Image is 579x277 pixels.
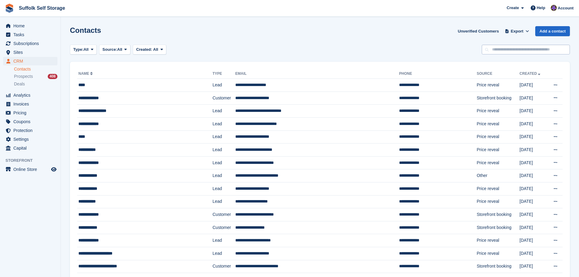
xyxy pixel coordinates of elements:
td: [DATE] [519,156,547,169]
td: Customer [212,260,235,273]
span: Sites [13,48,50,57]
span: Capital [13,144,50,152]
span: Created: [136,47,152,52]
td: Lead [212,156,235,169]
button: Source: All [99,45,130,55]
button: Type: All [70,45,97,55]
td: [DATE] [519,195,547,208]
th: Type [212,69,235,79]
a: Created [519,71,542,76]
td: [DATE] [519,234,547,247]
td: Lead [212,117,235,130]
td: Customer [212,92,235,105]
td: Price reveal [477,79,519,92]
td: Price reveal [477,195,519,208]
span: All [117,47,122,53]
td: Lead [212,182,235,195]
a: menu [3,30,57,39]
td: Price reveal [477,234,519,247]
a: Suffolk Self Storage [16,3,67,13]
td: Price reveal [477,130,519,144]
a: menu [3,144,57,152]
span: Create [507,5,519,11]
span: All [84,47,89,53]
img: stora-icon-8386f47178a22dfd0bd8f6a31ec36ba5ce8667c1dd55bd0f319d3a0aa187defe.svg [5,4,14,13]
span: Coupons [13,117,50,126]
span: CRM [13,57,50,65]
a: menu [3,135,57,144]
span: Account [558,5,574,11]
span: Source: [102,47,117,53]
a: menu [3,100,57,108]
td: Lead [212,144,235,157]
a: menu [3,48,57,57]
a: menu [3,109,57,117]
td: [DATE] [519,130,547,144]
td: Lead [212,195,235,208]
button: Export [504,26,530,36]
td: Customer [212,208,235,221]
td: Storefront booking [477,208,519,221]
a: Preview store [50,166,57,173]
td: Storefront booking [477,221,519,234]
td: [DATE] [519,117,547,130]
button: Created: All [133,45,166,55]
td: Customer [212,221,235,234]
td: [DATE] [519,208,547,221]
a: menu [3,39,57,48]
span: Online Store [13,165,50,174]
span: Analytics [13,91,50,99]
span: Pricing [13,109,50,117]
td: Lead [212,234,235,247]
td: Lead [212,105,235,118]
td: Price reveal [477,117,519,130]
td: Lead [212,130,235,144]
span: Home [13,22,50,30]
a: menu [3,165,57,174]
span: Storefront [5,158,60,164]
td: Price reveal [477,105,519,118]
span: Settings [13,135,50,144]
td: [DATE] [519,169,547,182]
span: Export [511,28,523,34]
td: [DATE] [519,260,547,273]
a: Unverified Customers [455,26,501,36]
span: Type: [73,47,84,53]
td: Price reveal [477,182,519,195]
h1: Contacts [70,26,101,34]
span: Subscriptions [13,39,50,48]
td: [DATE] [519,105,547,118]
td: Lead [212,79,235,92]
a: Name [78,71,94,76]
a: Add a contact [535,26,570,36]
th: Source [477,69,519,79]
td: [DATE] [519,79,547,92]
span: Prospects [14,74,33,79]
a: menu [3,117,57,126]
img: Emma [551,5,557,11]
td: Price reveal [477,247,519,260]
span: Invoices [13,100,50,108]
td: Other [477,169,519,182]
td: [DATE] [519,92,547,105]
td: Price reveal [477,144,519,157]
td: [DATE] [519,247,547,260]
td: [DATE] [519,144,547,157]
td: Storefront booking [477,92,519,105]
td: Storefront booking [477,260,519,273]
a: Contacts [14,66,57,72]
div: 408 [48,74,57,79]
span: Tasks [13,30,50,39]
a: Deals [14,81,57,87]
th: Email [235,69,399,79]
td: [DATE] [519,221,547,234]
span: Help [537,5,545,11]
span: All [153,47,158,52]
a: menu [3,57,57,65]
td: Lead [212,169,235,182]
td: [DATE] [519,182,547,195]
span: Protection [13,126,50,135]
a: menu [3,22,57,30]
a: menu [3,91,57,99]
th: Phone [399,69,477,79]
